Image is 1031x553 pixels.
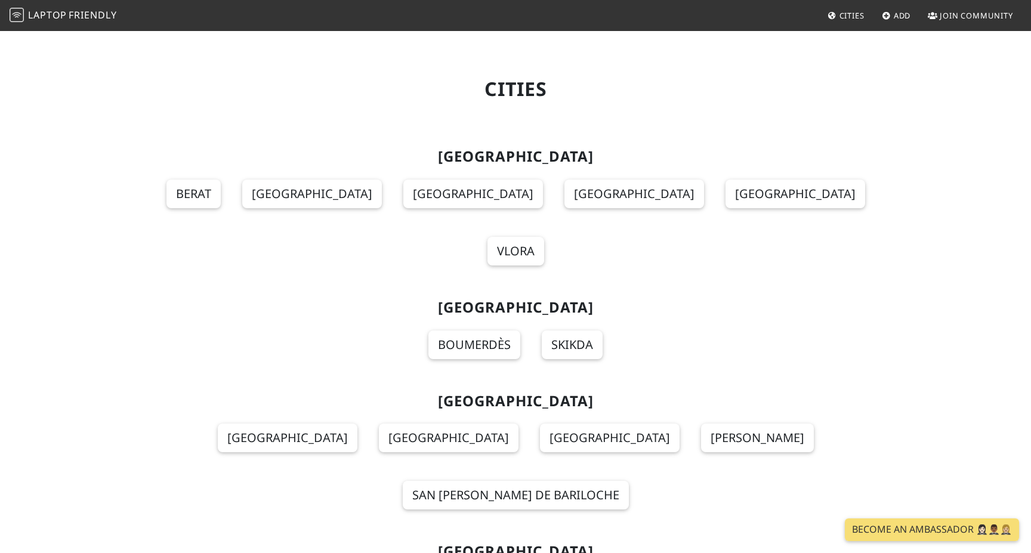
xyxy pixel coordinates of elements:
[823,5,869,26] a: Cities
[542,330,603,359] a: Skikda
[379,424,518,452] a: [GEOGRAPHIC_DATA]
[894,10,911,21] span: Add
[701,424,814,452] a: [PERSON_NAME]
[129,78,902,100] h1: Cities
[845,518,1019,541] a: Become an Ambassador 🤵🏻‍♀️🤵🏾‍♂️🤵🏼‍♀️
[129,393,902,410] h2: [GEOGRAPHIC_DATA]
[726,180,865,208] a: [GEOGRAPHIC_DATA]
[428,330,520,359] a: Boumerdès
[403,180,543,208] a: [GEOGRAPHIC_DATA]
[166,180,221,208] a: Berat
[28,8,67,21] span: Laptop
[218,424,357,452] a: [GEOGRAPHIC_DATA]
[540,424,680,452] a: [GEOGRAPHIC_DATA]
[940,10,1013,21] span: Join Community
[129,148,902,165] h2: [GEOGRAPHIC_DATA]
[923,5,1018,26] a: Join Community
[10,8,24,22] img: LaptopFriendly
[564,180,704,208] a: [GEOGRAPHIC_DATA]
[69,8,116,21] span: Friendly
[129,299,902,316] h2: [GEOGRAPHIC_DATA]
[10,5,117,26] a: LaptopFriendly LaptopFriendly
[242,180,382,208] a: [GEOGRAPHIC_DATA]
[487,237,544,265] a: Vlora
[403,481,629,509] a: San [PERSON_NAME] de Bariloche
[877,5,916,26] a: Add
[839,10,865,21] span: Cities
